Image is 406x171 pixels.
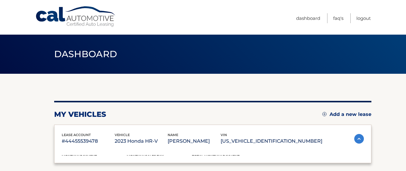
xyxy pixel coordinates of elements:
[168,137,221,145] p: [PERSON_NAME]
[62,154,97,158] span: Monthly Payment
[62,133,91,137] span: lease account
[35,6,116,27] a: Cal Automotive
[221,133,227,137] span: vin
[296,13,320,23] a: Dashboard
[354,134,364,144] img: accordion-active.svg
[356,13,371,23] a: Logout
[54,48,117,60] span: Dashboard
[127,154,164,158] span: Monthly sales Tax
[192,154,240,158] span: Total Monthly Payment
[333,13,343,23] a: FAQ's
[322,112,327,116] img: add.svg
[221,137,322,145] p: [US_VEHICLE_IDENTIFICATION_NUMBER]
[54,110,106,119] h2: my vehicles
[115,133,130,137] span: vehicle
[62,137,115,145] p: #44455539478
[168,133,178,137] span: name
[115,137,168,145] p: 2023 Honda HR-V
[322,111,371,117] a: Add a new lease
